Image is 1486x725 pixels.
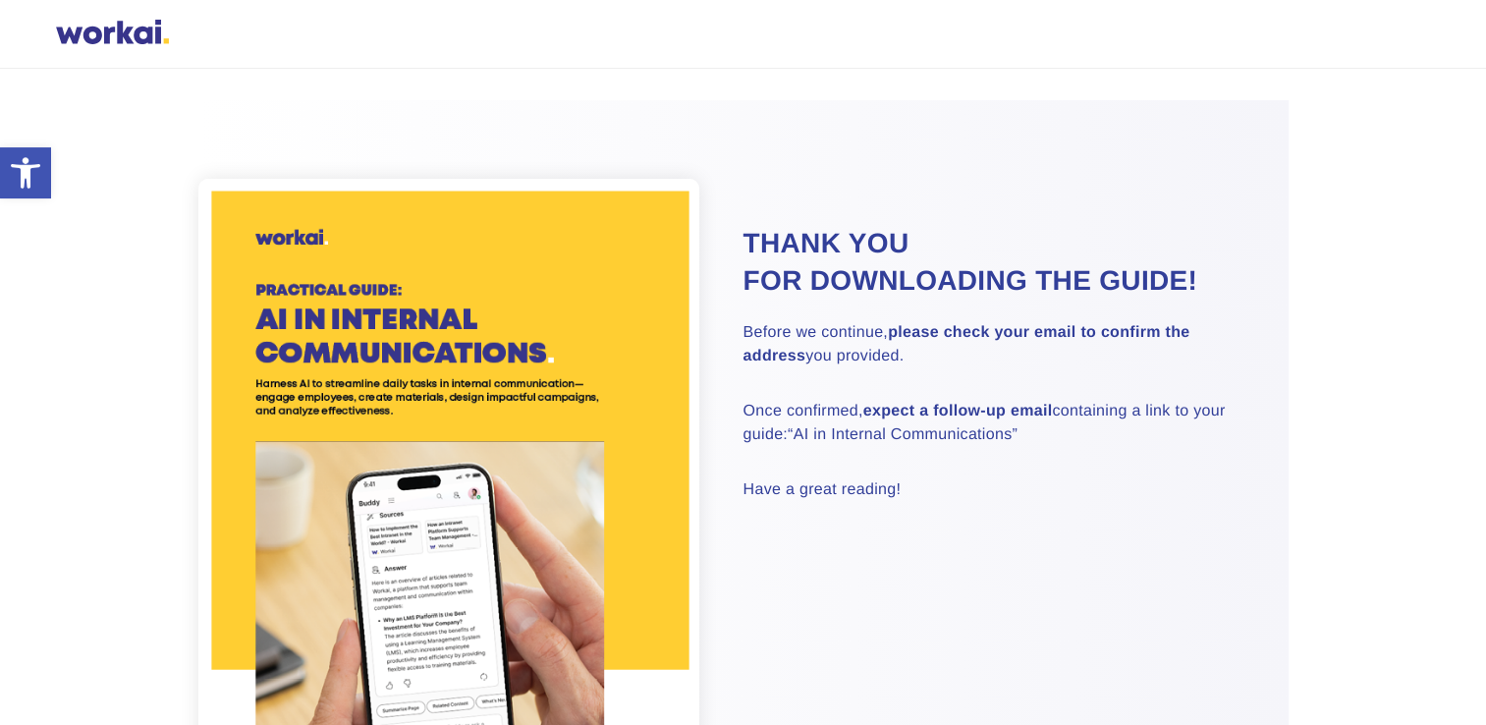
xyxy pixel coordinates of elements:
p: Have a great reading! [743,478,1239,502]
strong: expect a follow-up email [863,403,1053,419]
p: Once confirmed, containing a link to your guide: [743,400,1239,447]
strong: please check your email to confirm the address [743,324,1190,364]
p: Before we continue, you provided. [743,321,1239,368]
h2: Thank you for downloading the guide! [743,225,1239,300]
em: “AI in Internal Communications” [788,426,1018,443]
